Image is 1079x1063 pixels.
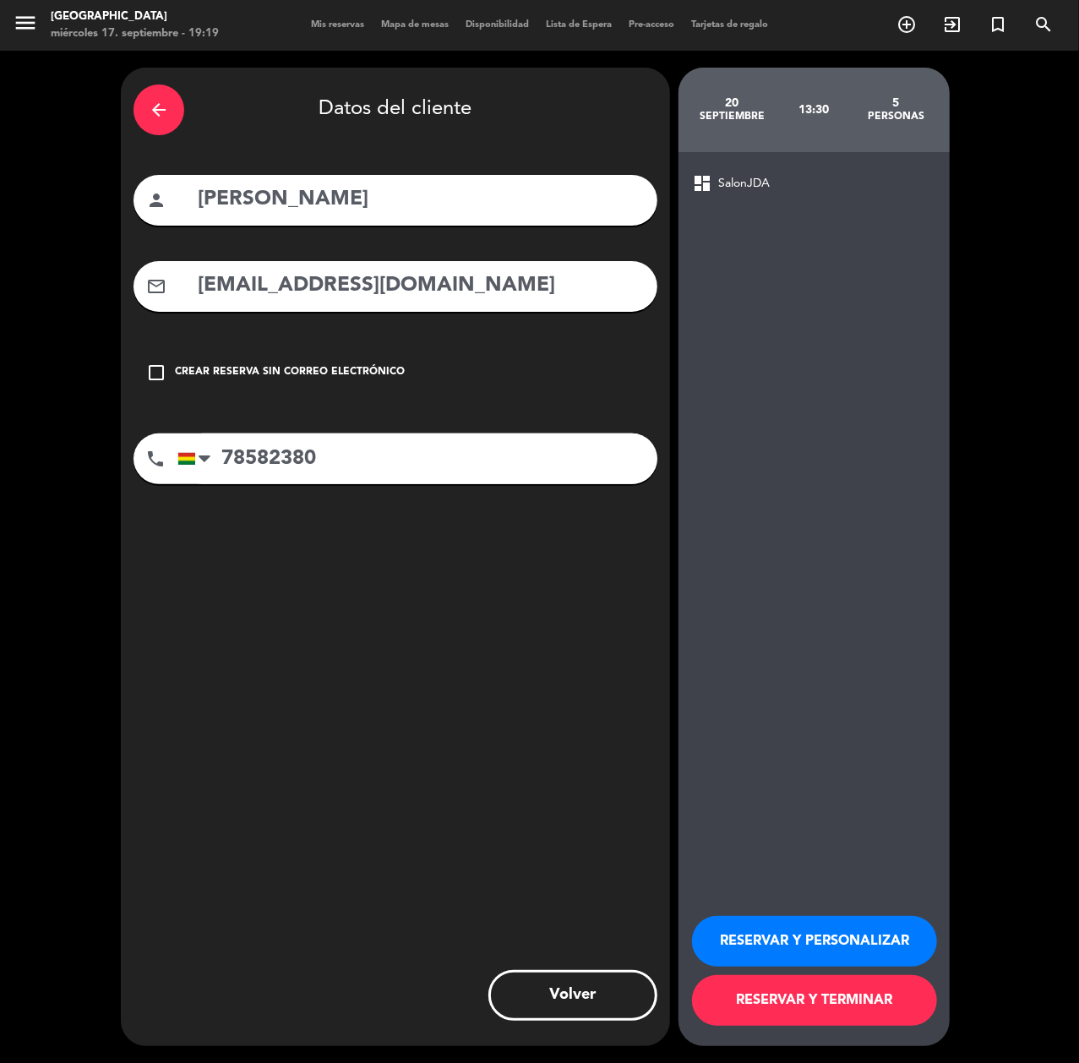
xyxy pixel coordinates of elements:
[146,276,166,297] i: mail_outline
[488,970,657,1021] button: Volver
[457,20,537,30] span: Disponibilidad
[683,20,777,30] span: Tarjetas de regalo
[13,10,38,41] button: menu
[692,173,712,194] span: dashboard
[896,14,917,35] i: add_circle_outline
[302,20,373,30] span: Mis reservas
[146,363,166,383] i: check_box_outline_blank
[773,80,855,139] div: 13:30
[178,434,217,483] div: Bolivia: +591
[145,449,166,469] i: phone
[692,916,937,967] button: RESERVAR Y PERSONALIZAR
[196,183,645,217] input: Nombre del cliente
[537,20,620,30] span: Lista de Espera
[1033,14,1054,35] i: search
[692,975,937,1026] button: RESERVAR Y TERMINAR
[51,25,219,42] div: miércoles 17. septiembre - 19:19
[988,14,1008,35] i: turned_in_not
[691,96,773,110] div: 20
[942,14,962,35] i: exit_to_app
[855,110,937,123] div: personas
[51,8,219,25] div: [GEOGRAPHIC_DATA]
[146,190,166,210] i: person
[855,96,937,110] div: 5
[691,110,773,123] div: septiembre
[620,20,683,30] span: Pre-acceso
[175,364,405,381] div: Crear reserva sin correo electrónico
[373,20,457,30] span: Mapa de mesas
[718,174,770,194] span: SalonJDA
[196,269,645,303] input: Email del cliente
[149,100,169,120] i: arrow_back
[134,80,657,139] div: Datos del cliente
[177,433,657,484] input: Número de teléfono...
[13,10,38,35] i: menu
